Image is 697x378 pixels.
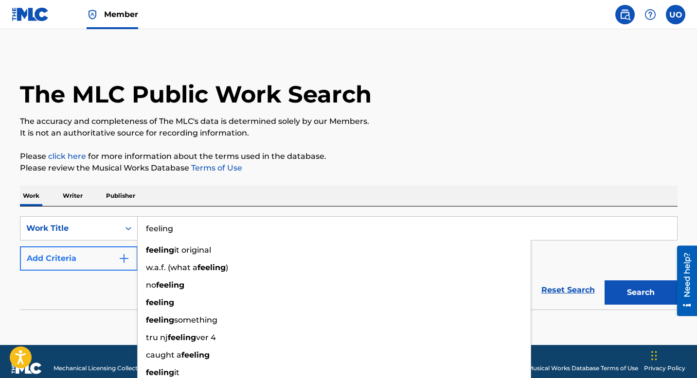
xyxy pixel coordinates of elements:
span: caught a [146,350,181,360]
img: MLC Logo [12,7,49,21]
img: 9d2ae6d4665cec9f34b9.svg [118,253,130,264]
strong: feeling [146,245,174,255]
span: ver 4 [196,333,216,342]
p: It is not an authoritative source for recording information. [20,127,678,139]
p: Work [20,186,42,206]
p: Please for more information about the terms used in the database. [20,151,678,162]
a: Terms of Use [189,163,242,172]
strong: feeling [197,263,226,272]
span: no [146,280,156,290]
strong: feeling [181,350,210,360]
strong: feeling [168,333,196,342]
p: Please review the Musical Works Database [20,162,678,174]
span: it original [174,245,211,255]
img: search [619,9,631,20]
p: Writer [60,186,86,206]
div: Work Title [26,223,114,234]
button: Add Criteria [20,246,138,271]
div: User Menu [666,5,685,24]
div: Help [641,5,660,24]
iframe: Resource Center [670,246,697,316]
strong: feeling [146,368,174,377]
a: Reset Search [536,279,600,301]
a: Musical Works Database Terms of Use [528,364,638,373]
a: Privacy Policy [644,364,685,373]
img: help [644,9,656,20]
img: logo [12,362,42,374]
strong: feeling [146,298,174,307]
div: Drag [651,341,657,370]
img: Top Rightsholder [87,9,98,20]
span: it [174,368,179,377]
div: Need help? [11,7,24,52]
span: w.a.f. (what a [146,263,197,272]
span: tru nj [146,333,168,342]
strong: feeling [146,315,174,325]
form: Search Form [20,216,678,309]
a: click here [48,152,86,161]
p: Publisher [103,186,138,206]
button: Search [605,280,678,305]
span: Member [104,9,138,20]
span: Mechanical Licensing Collective © 2025 [54,364,166,373]
h1: The MLC Public Work Search [20,80,372,109]
a: Public Search [615,5,635,24]
iframe: Chat Widget [648,331,697,378]
span: ) [226,263,228,272]
p: The accuracy and completeness of The MLC's data is determined solely by our Members. [20,116,678,127]
strong: feeling [156,280,184,290]
span: something [174,315,217,325]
